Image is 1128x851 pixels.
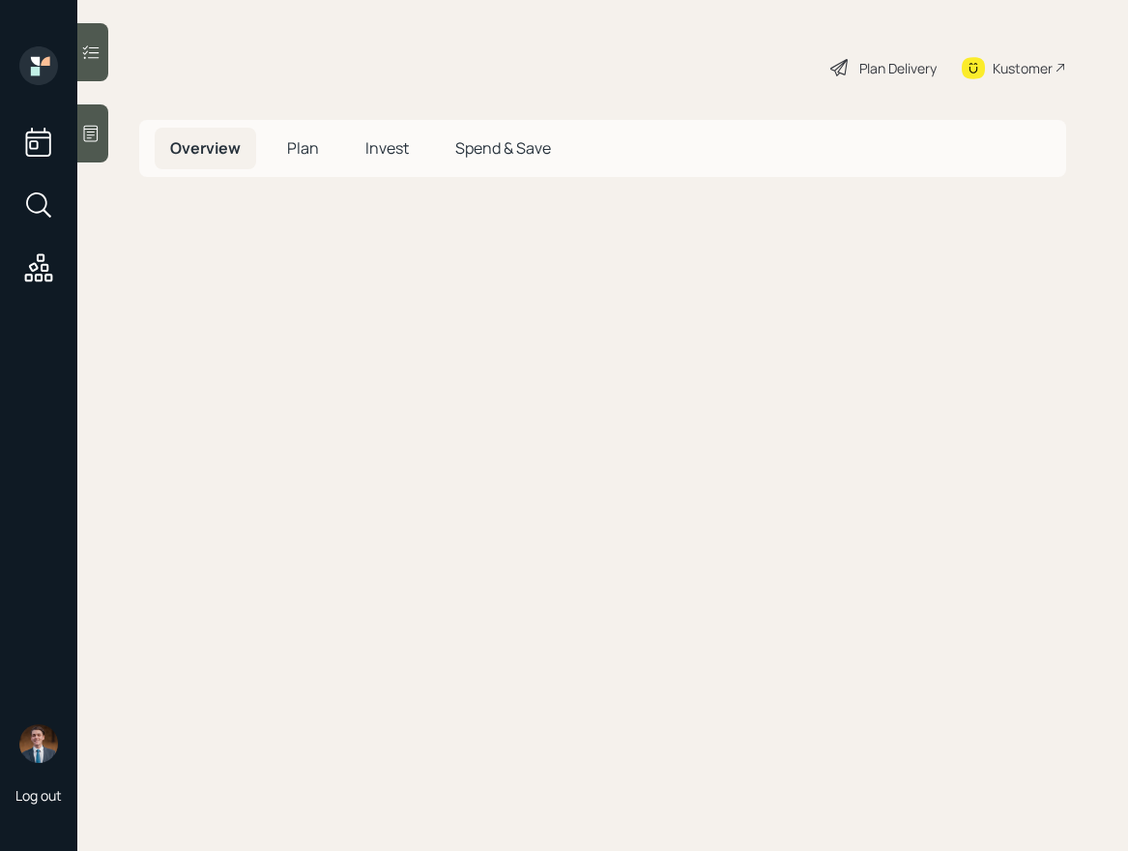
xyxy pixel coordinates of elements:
span: Plan [287,137,319,159]
span: Invest [365,137,409,159]
span: Spend & Save [455,137,551,159]
div: Plan Delivery [859,58,937,78]
img: hunter_neumayer.jpg [19,724,58,763]
div: Kustomer [993,58,1053,78]
div: Log out [15,786,62,805]
span: Overview [170,137,241,159]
